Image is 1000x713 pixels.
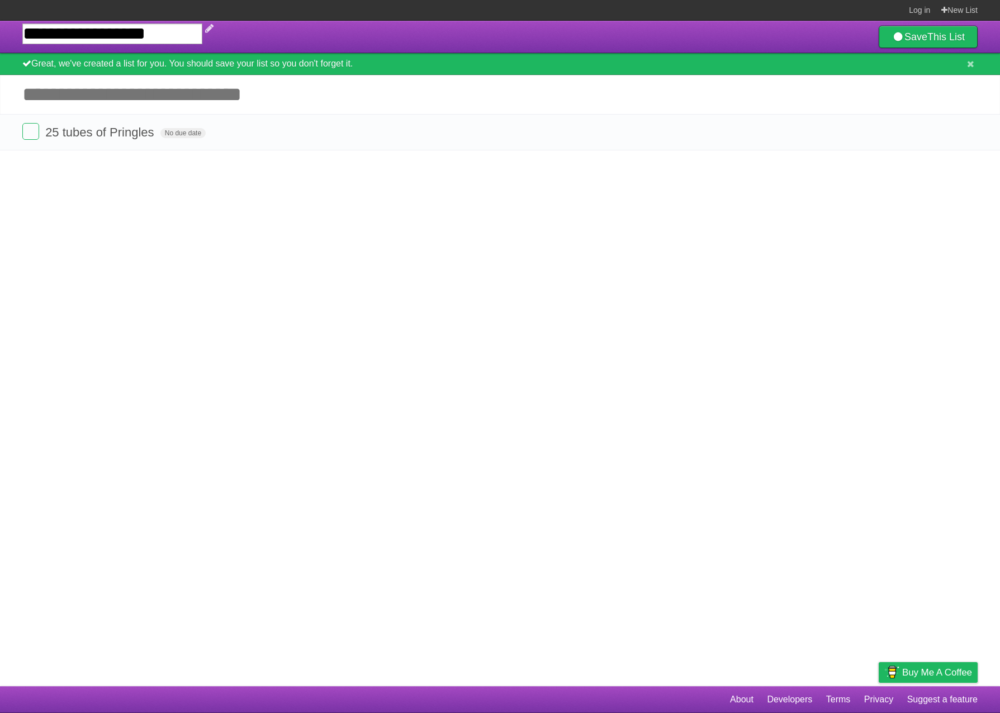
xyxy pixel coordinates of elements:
span: 25 tubes of Pringles [45,125,157,139]
a: Terms [826,689,851,710]
span: Buy me a coffee [902,663,972,682]
a: Developers [767,689,812,710]
span: No due date [160,128,206,138]
b: This List [927,31,965,43]
label: Done [22,123,39,140]
a: About [730,689,753,710]
img: Buy me a coffee [884,663,899,682]
a: Privacy [864,689,893,710]
a: SaveThis List [879,26,978,48]
a: Suggest a feature [907,689,978,710]
a: Buy me a coffee [879,662,978,683]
